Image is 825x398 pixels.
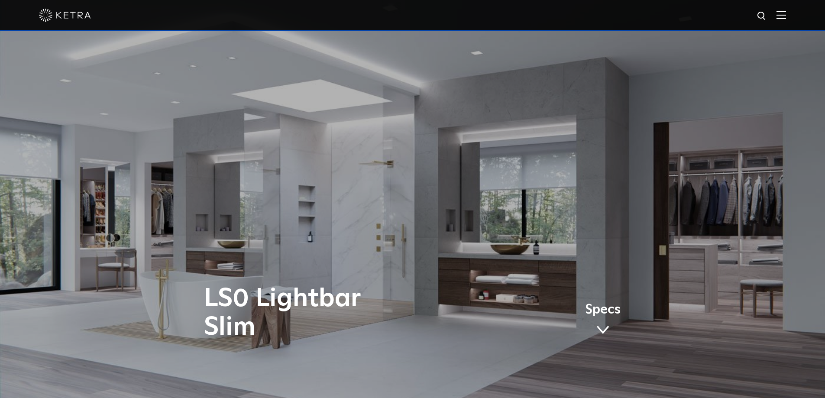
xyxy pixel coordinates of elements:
[776,11,786,19] img: Hamburger%20Nav.svg
[585,304,621,316] span: Specs
[757,11,767,22] img: search icon
[39,9,91,22] img: ketra-logo-2019-white
[585,304,621,337] a: Specs
[204,285,449,342] h1: LS0 Lightbar Slim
